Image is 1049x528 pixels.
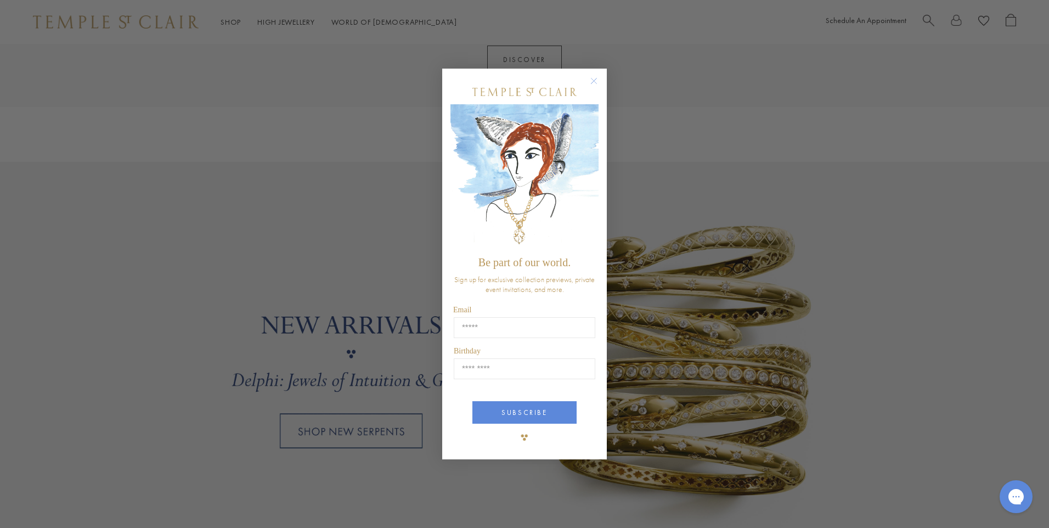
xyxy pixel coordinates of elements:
button: Close dialog [593,80,606,93]
button: SUBSCRIBE [472,401,577,424]
img: Temple St. Clair [472,88,577,96]
span: Sign up for exclusive collection previews, private event invitations, and more. [454,274,595,294]
iframe: Gorgias live chat messenger [994,476,1038,517]
span: Birthday [454,347,481,355]
img: c4a9eb12-d91a-4d4a-8ee0-386386f4f338.jpeg [450,104,599,251]
input: Email [454,317,595,338]
span: Be part of our world. [478,256,571,268]
img: TSC [514,426,535,448]
span: Email [453,306,471,314]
